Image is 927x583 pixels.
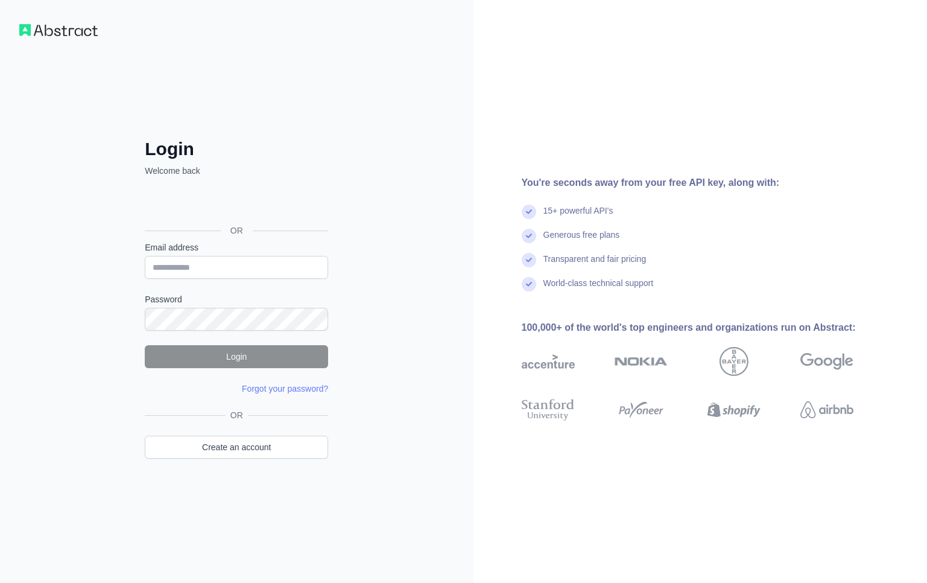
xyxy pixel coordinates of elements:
img: check mark [522,253,536,267]
img: bayer [720,347,748,376]
div: Transparent and fair pricing [543,253,647,277]
img: stanford university [522,397,575,423]
span: OR [221,225,253,237]
img: Workflow [19,24,98,36]
button: Login [145,345,328,368]
img: check mark [522,277,536,291]
img: nokia [615,347,668,376]
div: You're seconds away from your free API key, along with: [522,176,892,190]
img: airbnb [800,397,853,423]
a: Forgot your password? [242,384,328,393]
div: World-class technical support [543,277,654,301]
p: Welcome back [145,165,328,177]
img: google [800,347,853,376]
label: Email address [145,241,328,253]
label: Password [145,293,328,305]
div: 15+ powerful API's [543,205,613,229]
img: accenture [522,347,575,376]
div: 100,000+ of the world's top engineers and organizations run on Abstract: [522,320,892,335]
h2: Login [145,138,328,160]
a: Create an account [145,436,328,459]
img: check mark [522,229,536,243]
img: payoneer [615,397,668,423]
iframe: Sign in with Google Button [139,190,332,217]
img: check mark [522,205,536,219]
span: OR [226,409,248,421]
img: shopify [707,397,761,423]
div: Generous free plans [543,229,620,253]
